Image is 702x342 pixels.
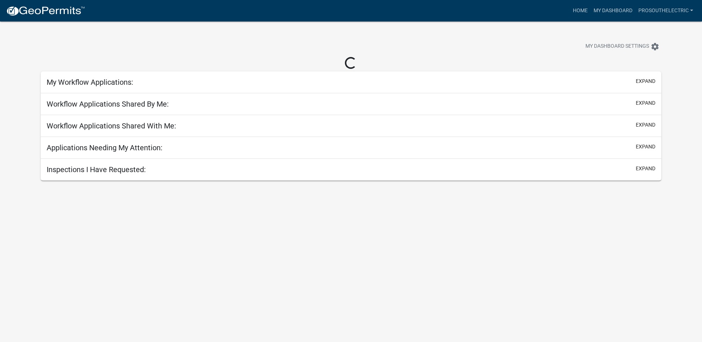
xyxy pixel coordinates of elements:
h5: Applications Needing My Attention: [47,143,162,152]
span: My Dashboard Settings [585,42,649,51]
button: expand [636,165,655,172]
a: Home [570,4,591,18]
h5: Workflow Applications Shared With Me: [47,121,176,130]
button: expand [636,99,655,107]
button: expand [636,121,655,129]
h5: Workflow Applications Shared By Me: [47,100,169,108]
i: settings [651,42,659,51]
button: expand [636,77,655,85]
button: My Dashboard Settingssettings [580,39,665,54]
button: expand [636,143,655,151]
a: Prosouthelectric [635,4,696,18]
h5: Inspections I Have Requested: [47,165,146,174]
h5: My Workflow Applications: [47,78,133,87]
a: My Dashboard [591,4,635,18]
